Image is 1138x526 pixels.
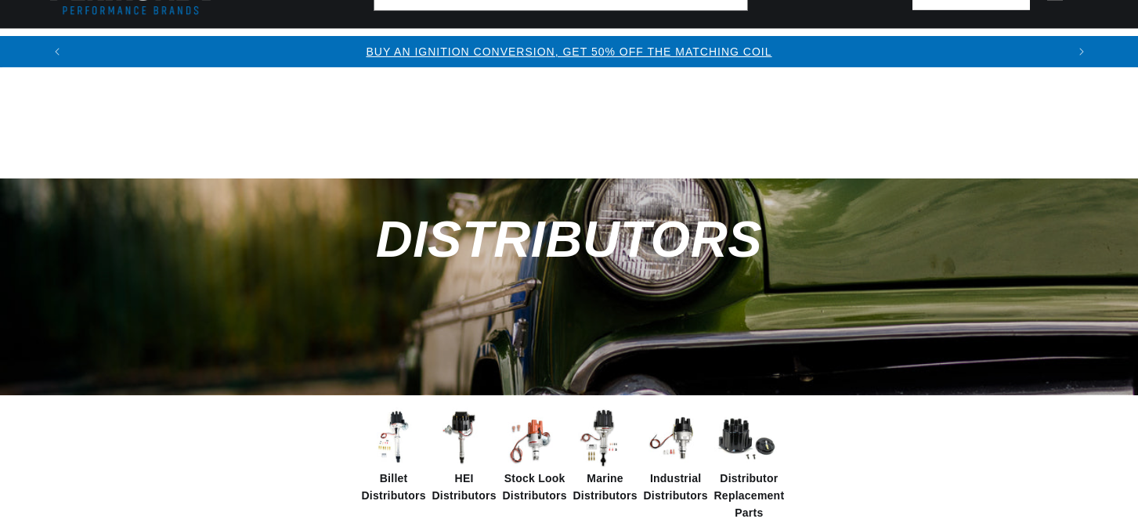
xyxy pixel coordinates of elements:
[432,470,497,505] span: HEI Distributors
[573,407,636,470] img: Marine Distributors
[573,407,636,505] a: Marine Distributors Marine Distributors
[73,43,1066,60] div: 1 of 3
[1066,36,1097,67] button: Translation missing: en.sections.announcements.next_announcement
[573,470,638,505] span: Marine Distributors
[714,407,777,470] img: Distributor Replacement Parts
[644,470,708,505] span: Industrial Distributors
[2,36,1136,67] slideshow-component: Translation missing: en.sections.announcements.announcement_bar
[644,407,706,470] img: Industrial Distributors
[376,211,763,268] span: Distributors
[210,29,383,66] summary: Coils & Distributors
[42,29,211,66] summary: Ignition Conversions
[503,407,565,470] img: Stock Look Distributors
[656,29,774,66] summary: Engine Swaps
[928,29,1077,66] summary: Spark Plug Wires
[432,407,495,505] a: HEI Distributors HEI Distributors
[432,407,495,470] img: HEI Distributors
[383,29,655,66] summary: Headers, Exhausts & Components
[42,36,73,67] button: Translation missing: en.sections.announcements.previous_announcement
[714,407,777,522] a: Distributor Replacement Parts Distributor Replacement Parts
[366,45,771,58] a: BUY AN IGNITION CONVERSION, GET 50% OFF THE MATCHING COIL
[362,470,426,505] span: Billet Distributors
[774,29,928,66] summary: Battery Products
[503,470,567,505] span: Stock Look Distributors
[73,43,1066,60] div: Announcement
[362,407,424,470] img: Billet Distributors
[362,407,424,505] a: Billet Distributors Billet Distributors
[714,470,785,522] span: Distributor Replacement Parts
[644,407,706,505] a: Industrial Distributors Industrial Distributors
[503,407,565,505] a: Stock Look Distributors Stock Look Distributors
